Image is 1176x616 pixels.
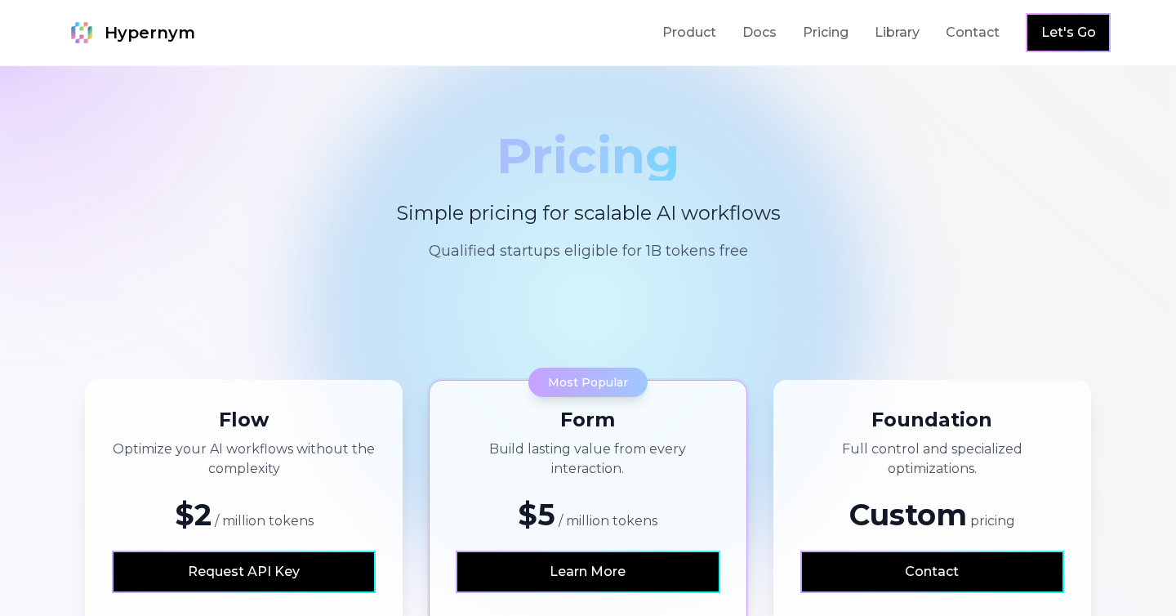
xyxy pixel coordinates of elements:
a: Pricing [803,23,849,42]
a: Library [875,23,920,42]
a: Request API Key [114,552,374,591]
p: Qualified startups eligible for 1B tokens free [222,239,954,262]
p: Simple pricing for scalable AI workflows [314,200,862,226]
h3: Form [456,407,719,433]
span: / million tokens [215,513,314,529]
p: Full control and specialized optimizations. [800,440,1064,479]
p: Optimize your AI workflows without the complexity [112,440,376,479]
span: Custom [849,497,967,533]
div: Most Popular [528,368,648,397]
a: Hypernym [65,16,195,49]
h3: Flow [112,407,376,433]
img: Hypernym Logo [65,16,98,49]
a: Contact [802,552,1062,591]
a: Learn More [457,552,718,591]
span: $5 [518,497,555,533]
h3: Foundation [800,407,1064,433]
span: / million tokens [559,513,657,529]
p: Build lasting value from every interaction. [456,440,719,479]
span: Hypernym [105,21,195,44]
h1: Pricing [222,132,954,181]
a: Product [662,23,716,42]
a: Contact [946,23,1000,42]
a: Let's Go [1041,23,1096,42]
span: $2 [175,497,212,533]
a: Docs [742,23,777,42]
span: pricing [970,513,1015,529]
